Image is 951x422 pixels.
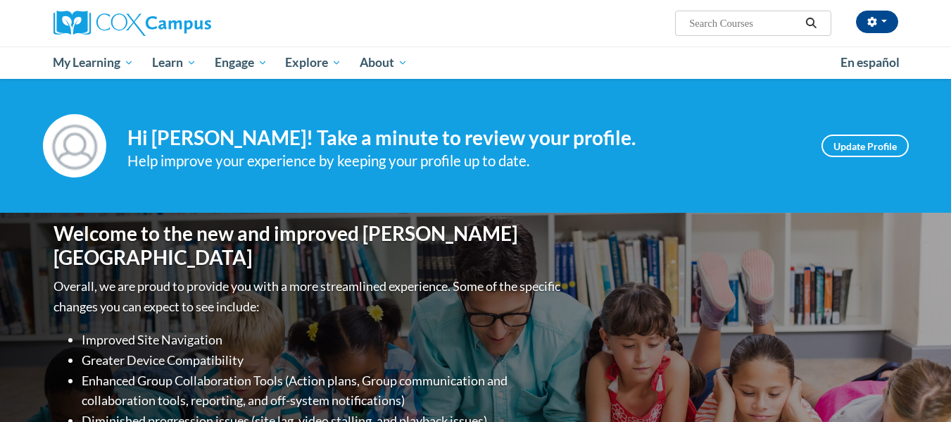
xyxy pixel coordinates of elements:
[82,371,564,411] li: Enhanced Group Collaboration Tools (Action plans, Group communication and collaboration tools, re...
[43,114,106,178] img: Profile Image
[53,11,321,36] a: Cox Campus
[127,126,800,150] h4: Hi [PERSON_NAME]! Take a minute to review your profile.
[821,135,909,157] a: Update Profile
[32,46,919,79] div: Main menu
[276,46,351,79] a: Explore
[895,366,940,411] iframe: Button to launch messaging window
[285,54,341,71] span: Explore
[143,46,206,79] a: Learn
[82,330,564,350] li: Improved Site Navigation
[800,15,821,32] button: Search
[840,55,900,70] span: En español
[856,11,898,33] button: Account Settings
[44,46,144,79] a: My Learning
[206,46,277,79] a: Engage
[351,46,417,79] a: About
[215,54,267,71] span: Engage
[360,54,408,71] span: About
[688,15,800,32] input: Search Courses
[53,276,564,317] p: Overall, we are proud to provide you with a more streamlined experience. Some of the specific cha...
[53,222,564,269] h1: Welcome to the new and improved [PERSON_NAME][GEOGRAPHIC_DATA]
[127,149,800,173] div: Help improve your experience by keeping your profile up to date.
[831,48,909,77] a: En español
[53,11,211,36] img: Cox Campus
[152,54,196,71] span: Learn
[53,54,134,71] span: My Learning
[82,350,564,371] li: Greater Device Compatibility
